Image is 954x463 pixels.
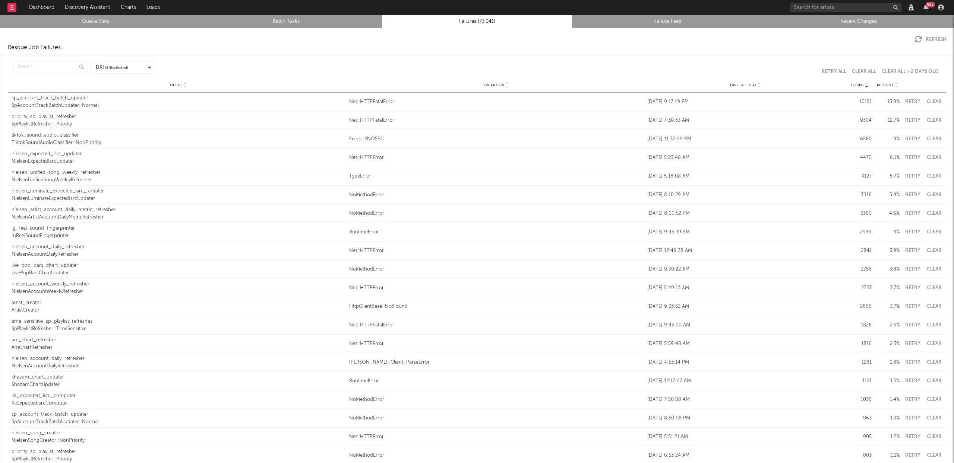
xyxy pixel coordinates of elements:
a: Errno::ENOSPC [349,135,644,143]
div: [DATE] 12:49:38 AM [647,247,844,255]
div: SpPlaylistRefresher::Priority [12,456,345,463]
div: 1.8 % [875,359,900,366]
button: Clear [926,434,942,439]
div: ig_reel_sound_fingerprinter [12,225,345,232]
div: 10151 [847,98,872,106]
div: nielsen_luminate_expected_isrc_updater [12,188,345,195]
div: LivePopBarsChartUpdater [12,269,345,277]
div: [DATE] 5:59:48 AM [647,340,844,348]
button: Refresh [914,36,947,43]
div: [DATE] 8:10:29 AM [647,191,844,199]
div: Net::HTTPFatalError [349,322,644,329]
span: ( 8 / 8 selected) [105,65,128,71]
div: shazam_chart_updater [12,374,345,381]
div: TypeError [349,173,644,180]
a: NoMethodError [349,191,644,199]
div: nielsen_account_daily_refresher [12,243,345,251]
div: priority_sp_playlist_refresher [12,448,345,456]
button: Clear [926,211,942,216]
a: am_chart_refresherAmChartRefresher [12,336,345,351]
button: Clear [926,304,942,309]
a: Net::HTTPError [349,247,644,255]
div: DRI [96,64,128,71]
div: 1816 [847,340,872,348]
div: 2944 [847,229,872,236]
div: 1.5 % [875,377,900,385]
div: 99 + [926,2,935,7]
span: Exception [484,83,505,87]
div: 1.2 % [875,433,900,441]
div: SpAccountTrackBatchUpdater::Normal [12,418,345,426]
a: sp_account_track_batch_updaterSpAccountTrackBatchUpdater::Normal [12,95,345,109]
div: [DATE] 11:32:49 PM [647,135,844,143]
div: 4.6 % [875,210,900,217]
span: Percent [877,83,894,87]
button: Retry [903,434,922,439]
div: Net::HTTPError [349,154,644,162]
a: Recent Changes [767,17,950,26]
div: 6.1 % [875,154,900,162]
div: nielsen_song_creator [12,430,345,437]
button: Retry [903,285,922,290]
div: [DATE] 5:23:48 AM [647,154,844,162]
button: Clear [926,379,942,383]
button: Clear [926,192,942,197]
button: Retry [903,99,922,104]
div: NoMethodError [349,210,644,217]
div: [DATE] 7:39:33 AM [647,117,844,124]
div: NielsenAccountDailyRefresher [12,251,345,258]
div: [DATE] 9:33:52 AM [647,303,844,310]
a: Queue Stats [4,17,187,26]
a: sp_account_track_batch_updaterSpAccountTrackBatchUpdater::Normal [12,411,345,425]
a: [PERSON_NAME]::Client::ParseError [349,359,644,366]
div: 3916 [847,191,872,199]
a: Net::HTTPError [349,433,644,441]
button: Clear [926,248,942,253]
div: priority_sp_playlist_refresher [12,113,345,121]
div: 1121 [847,377,872,385]
div: 2756 [847,266,872,273]
div: Resque Job Failures [7,43,61,52]
div: 3.8 % [875,266,900,273]
div: sp_account_track_batch_updater [12,95,345,102]
button: Retry [903,304,922,309]
button: Retry [903,248,922,253]
div: [DATE] 9:45:39 AM [647,229,844,236]
div: Net::HTTPFatalError [349,117,644,124]
div: SpPlaylistRefresher::Priority [12,121,345,128]
div: nielsen_artist_account_daily_metric_refresher [12,206,345,214]
div: time_sensitive_sp_playlist_refreshes [12,318,345,325]
div: nielsen_expected_isrc_updater [12,150,345,158]
button: Retry [903,137,922,141]
div: HttpClientBase::NotFound [349,303,644,310]
div: 963 [847,415,872,422]
div: Net::HTTPFatalError [349,98,644,106]
div: 1.4 % [875,396,900,403]
button: Clear [926,416,942,421]
a: RuntimeError [349,377,644,385]
div: [DATE] 9:45:00 AM [647,322,844,329]
div: 2723 [847,284,872,292]
button: Retry [903,397,922,402]
div: NoMethodError [349,415,644,422]
div: 1826 [847,322,872,329]
div: live_pop_bars_chart_updater [12,262,345,269]
div: ArtistCreator [12,307,345,314]
a: nielsen_account_weekly_refresherNielsenAccountWeeklyRefresher [12,281,345,295]
button: Retry [903,267,922,272]
button: Clear [926,137,942,141]
div: 4 % [875,229,900,236]
div: [DATE] 4:53:14 PM [647,359,844,366]
button: Retry [903,155,922,160]
div: tiktok_sound_audio_classifier [12,132,345,139]
div: [DATE] 9:30:22 AM [647,266,844,273]
button: Clear [926,397,942,402]
div: 2666 [847,303,872,310]
button: Clear [926,360,942,365]
div: [DATE] 5:49:13 AM [647,284,844,292]
div: kk_expected_isrc_computer [12,392,345,400]
div: [DATE] 7:50:08 AM [647,396,844,403]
